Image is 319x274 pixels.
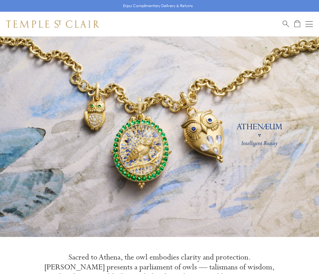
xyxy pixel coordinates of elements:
a: Search [283,20,289,28]
a: Open Shopping Bag [294,20,300,28]
p: Enjoy Complimentary Delivery & Returns [123,3,193,9]
button: Open navigation [305,20,313,28]
img: Temple St. Clair [6,20,99,28]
